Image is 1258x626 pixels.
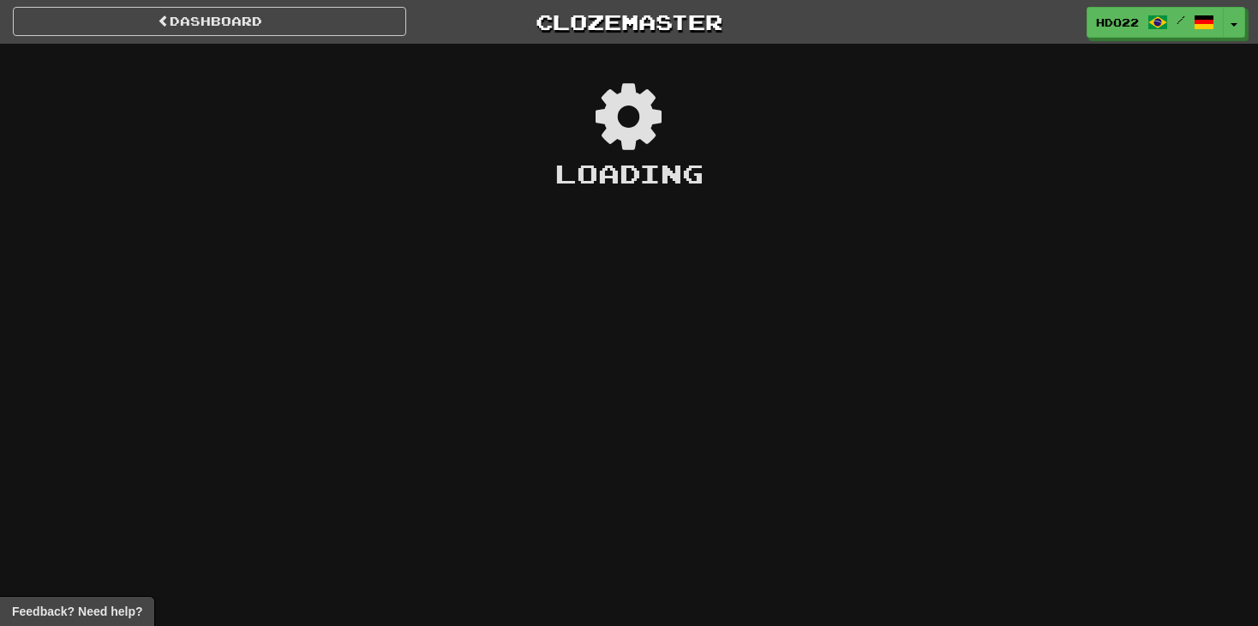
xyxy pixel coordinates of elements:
a: Dashboard [13,7,406,36]
span: Open feedback widget [12,603,142,620]
span: HdO22 [1096,15,1139,30]
a: Clozemaster [432,7,825,37]
span: / [1177,14,1185,26]
a: HdO22 / [1087,7,1224,38]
